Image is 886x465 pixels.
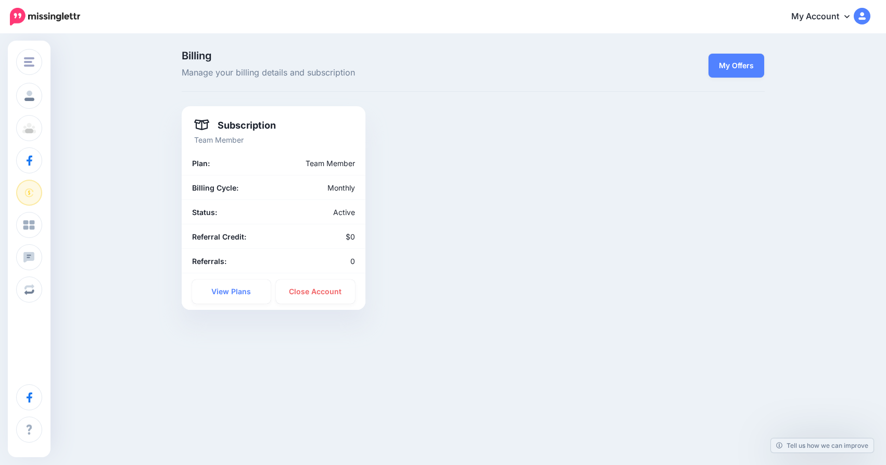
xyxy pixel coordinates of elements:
[194,119,276,131] h4: Subscription
[192,159,210,168] b: Plan:
[350,257,355,266] span: 0
[192,280,271,304] a: View Plans
[771,438,874,453] a: Tell us how we can improve
[708,54,764,78] a: My Offers
[182,66,565,80] span: Manage your billing details and subscription
[781,4,870,30] a: My Account
[192,257,226,266] b: Referrals:
[276,280,355,304] a: Close Account
[194,134,353,146] p: Team Member
[244,157,363,169] div: Team Member
[273,182,363,194] div: Monthly
[10,8,80,26] img: Missinglettr
[24,57,34,67] img: menu.png
[273,231,363,243] div: $0
[182,51,565,61] span: Billing
[192,232,246,241] b: Referral Credit:
[192,208,217,217] b: Status:
[273,206,363,218] div: Active
[192,183,238,192] b: Billing Cycle:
